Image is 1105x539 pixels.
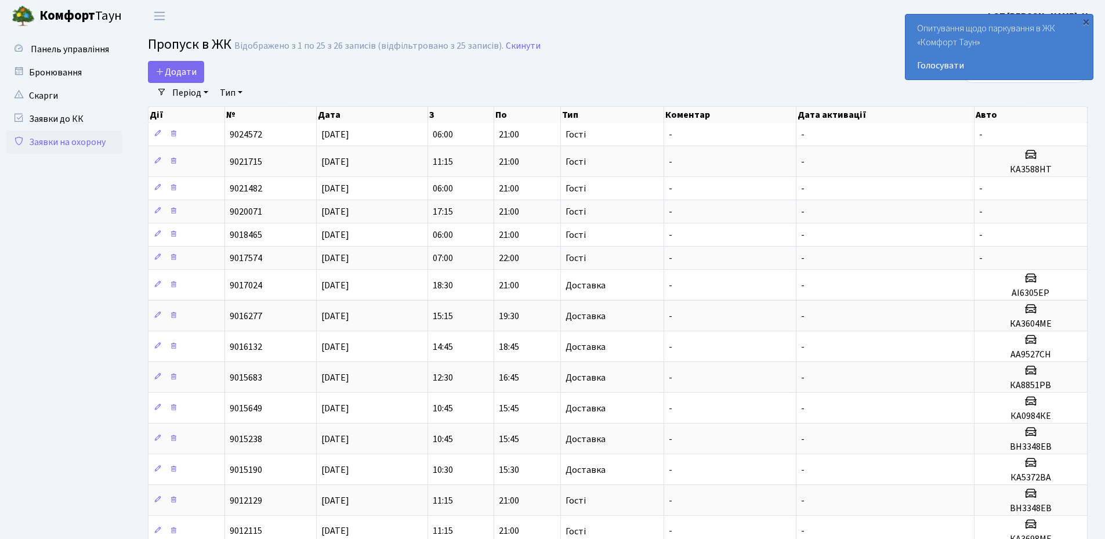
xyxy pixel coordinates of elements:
a: Голосувати [917,59,1081,73]
span: 9016277 [230,310,262,323]
span: 9024572 [230,128,262,141]
span: - [801,525,805,538]
span: 21:00 [499,182,519,195]
span: 18:30 [433,279,453,292]
span: 07:00 [433,252,453,265]
span: 9015683 [230,371,262,384]
span: - [801,494,805,507]
span: - [801,310,805,323]
span: 16:45 [499,371,519,384]
b: Комфорт [39,6,95,25]
span: - [801,402,805,415]
span: 10:45 [433,402,453,415]
span: - [669,155,672,168]
span: - [801,182,805,195]
span: [DATE] [321,128,349,141]
a: Скарги [6,84,122,107]
span: 11:15 [433,494,453,507]
h5: КА8851РВ [979,380,1082,391]
span: - [669,525,672,538]
span: Додати [155,66,197,78]
div: Опитування щодо паркування в ЖК «Комфорт Таун» [905,15,1093,79]
span: Гості [566,527,586,536]
span: - [801,279,805,292]
h5: АА9527СН [979,349,1082,360]
span: 21:00 [499,155,519,168]
span: [DATE] [321,205,349,218]
a: Панель управління [6,38,122,61]
th: Авто [974,107,1088,123]
span: Панель управління [31,43,109,56]
span: [DATE] [321,525,349,538]
span: - [801,464,805,476]
span: 10:45 [433,433,453,446]
span: 15:15 [433,310,453,323]
span: 15:45 [499,433,519,446]
span: - [801,205,805,218]
span: - [669,205,672,218]
span: - [669,494,672,507]
span: 9012115 [230,525,262,538]
span: - [801,341,805,353]
span: - [669,402,672,415]
span: 9015190 [230,464,262,476]
span: - [801,433,805,446]
span: 9012129 [230,494,262,507]
span: 11:15 [433,155,453,168]
a: Скинути [506,41,541,52]
span: 17:15 [433,205,453,218]
span: 21:00 [499,494,519,507]
th: Коментар [664,107,796,123]
span: 9016132 [230,341,262,353]
a: Додати [148,61,204,83]
span: 22:00 [499,252,519,265]
span: - [669,252,672,265]
span: - [979,252,983,265]
span: Гості [566,496,586,505]
span: 21:00 [499,205,519,218]
span: 9017024 [230,279,262,292]
span: [DATE] [321,229,349,241]
h5: АІ6305ЕР [979,288,1082,299]
span: 9021482 [230,182,262,195]
span: - [801,371,805,384]
span: 9015649 [230,402,262,415]
span: - [669,433,672,446]
a: Заявки до КК [6,107,122,131]
span: 9021715 [230,155,262,168]
span: 15:30 [499,464,519,476]
span: 21:00 [499,128,519,141]
span: 21:00 [499,525,519,538]
span: Таун [39,6,122,26]
h5: ВН3348ЕВ [979,442,1082,453]
span: - [979,205,983,218]
span: - [801,229,805,241]
span: 10:30 [433,464,453,476]
th: Дата [317,107,428,123]
h5: КА0984КЕ [979,411,1082,422]
span: 19:30 [499,310,519,323]
th: По [494,107,560,123]
span: - [801,128,805,141]
span: [DATE] [321,341,349,353]
span: Гості [566,207,586,216]
span: Доставка [566,404,606,413]
span: Гості [566,157,586,167]
span: [DATE] [321,371,349,384]
span: [DATE] [321,433,349,446]
span: 12:30 [433,371,453,384]
span: 06:00 [433,128,453,141]
img: logo.png [12,5,35,28]
span: 18:45 [499,341,519,353]
span: 15:45 [499,402,519,415]
a: Період [168,83,213,103]
span: - [801,252,805,265]
h5: КА5372ВА [979,472,1082,483]
span: 9015238 [230,433,262,446]
span: [DATE] [321,494,349,507]
div: × [1080,16,1092,27]
span: - [669,371,672,384]
span: - [669,279,672,292]
span: Доставка [566,373,606,382]
h5: КА3588НТ [979,164,1082,175]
